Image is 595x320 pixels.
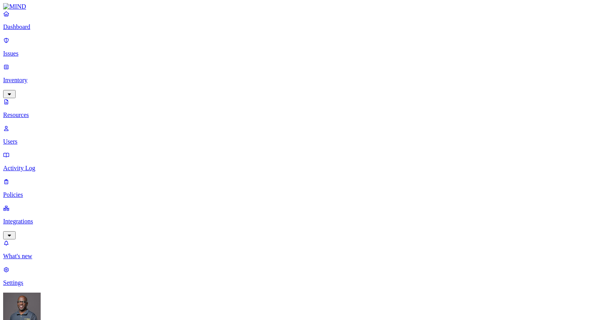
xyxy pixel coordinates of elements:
p: Resources [3,111,592,119]
p: Inventory [3,77,592,84]
p: Issues [3,50,592,57]
p: Integrations [3,218,592,225]
p: Policies [3,191,592,198]
p: Users [3,138,592,145]
p: What's new [3,253,592,260]
p: Settings [3,279,592,286]
p: Activity Log [3,165,592,172]
img: MIND [3,3,26,10]
p: Dashboard [3,23,592,31]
